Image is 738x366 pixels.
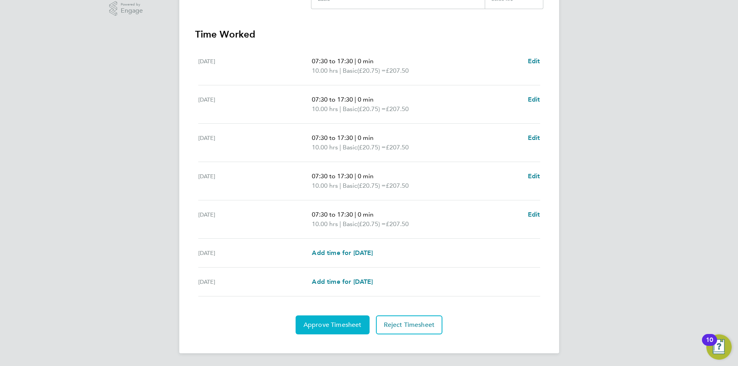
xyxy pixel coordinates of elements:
[195,28,543,41] h3: Time Worked
[198,277,312,287] div: [DATE]
[528,134,540,141] span: Edit
[386,220,409,228] span: £207.50
[343,66,357,75] span: Basic
[312,105,338,113] span: 10.00 hrs
[357,143,386,151] span: (£20.75) =
[312,220,338,228] span: 10.00 hrs
[343,104,357,114] span: Basic
[357,220,386,228] span: (£20.75) =
[340,143,341,151] span: |
[198,57,312,75] div: [DATE]
[198,172,312,191] div: [DATE]
[528,95,540,104] a: Edit
[198,248,312,258] div: [DATE]
[355,134,356,141] span: |
[358,57,374,65] span: 0 min
[355,172,356,180] span: |
[528,172,540,181] a: Edit
[376,315,443,334] button: Reject Timesheet
[312,182,338,189] span: 10.00 hrs
[109,1,143,16] a: Powered byEngage
[340,220,341,228] span: |
[121,8,143,14] span: Engage
[384,321,435,329] span: Reject Timesheet
[312,134,353,141] span: 07:30 to 17:30
[358,96,374,103] span: 0 min
[312,249,373,257] span: Add time for [DATE]
[355,57,356,65] span: |
[312,278,373,285] span: Add time for [DATE]
[340,182,341,189] span: |
[357,67,386,74] span: (£20.75) =
[198,133,312,152] div: [DATE]
[386,67,409,74] span: £207.50
[386,182,409,189] span: £207.50
[528,210,540,219] a: Edit
[343,219,357,229] span: Basic
[357,182,386,189] span: (£20.75) =
[312,277,373,287] a: Add time for [DATE]
[296,315,370,334] button: Approve Timesheet
[528,172,540,180] span: Edit
[312,67,338,74] span: 10.00 hrs
[312,172,353,180] span: 07:30 to 17:30
[312,57,353,65] span: 07:30 to 17:30
[386,143,409,151] span: £207.50
[312,211,353,218] span: 07:30 to 17:30
[528,57,540,66] a: Edit
[528,57,540,65] span: Edit
[304,321,362,329] span: Approve Timesheet
[386,105,409,113] span: £207.50
[198,95,312,114] div: [DATE]
[358,211,374,218] span: 0 min
[706,340,713,350] div: 10
[528,211,540,218] span: Edit
[198,210,312,229] div: [DATE]
[358,134,374,141] span: 0 min
[121,1,143,8] span: Powered by
[312,248,373,258] a: Add time for [DATE]
[343,143,357,152] span: Basic
[312,96,353,103] span: 07:30 to 17:30
[340,105,341,113] span: |
[357,105,386,113] span: (£20.75) =
[528,96,540,103] span: Edit
[340,67,341,74] span: |
[528,133,540,143] a: Edit
[355,96,356,103] span: |
[358,172,374,180] span: 0 min
[312,143,338,151] span: 10.00 hrs
[343,181,357,191] span: Basic
[706,334,732,360] button: Open Resource Center, 10 new notifications
[355,211,356,218] span: |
